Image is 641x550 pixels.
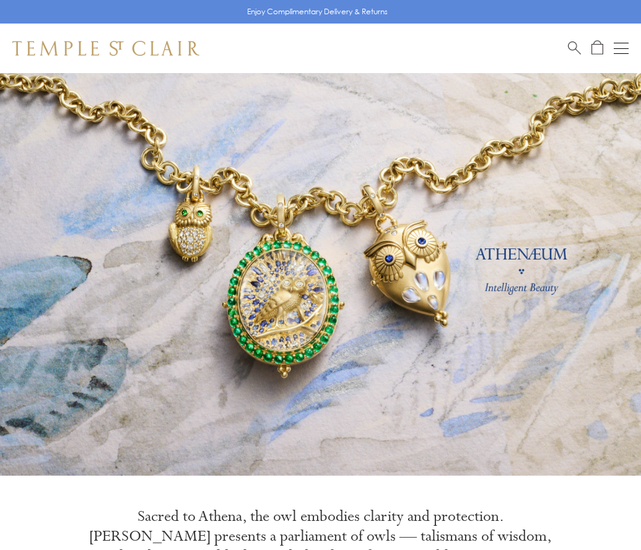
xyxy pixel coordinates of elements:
a: Open Shopping Bag [591,40,603,56]
a: Search [568,40,581,56]
button: Open navigation [614,41,629,56]
img: Temple St. Clair [12,41,199,56]
p: Enjoy Complimentary Delivery & Returns [247,6,388,18]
